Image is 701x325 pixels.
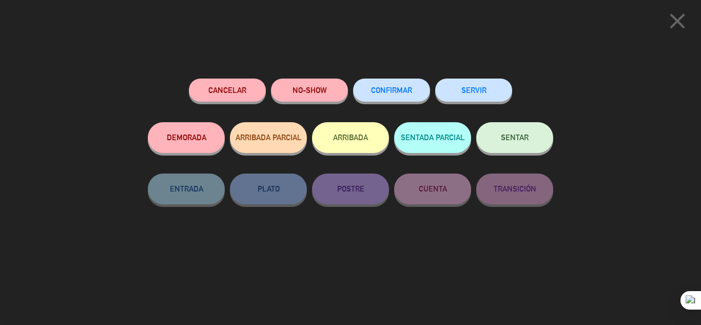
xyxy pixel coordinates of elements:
[435,79,512,102] button: SERVIR
[476,122,553,153] button: SENTAR
[353,79,430,102] button: CONFIRMAR
[476,174,553,204] button: TRANSICIÓN
[148,174,225,204] button: ENTRADA
[665,8,690,34] i: close
[189,79,266,102] button: Cancelar
[661,8,693,38] button: close
[148,122,225,153] button: DEMORADA
[230,122,307,153] button: ARRIBADA PARCIAL
[394,122,471,153] button: SENTADA PARCIAL
[312,122,389,153] button: ARRIBADA
[271,79,348,102] button: NO-SHOW
[371,86,412,94] span: CONFIRMAR
[394,174,471,204] button: CUENTA
[236,133,302,142] span: ARRIBADA PARCIAL
[230,174,307,204] button: PLATO
[312,174,389,204] button: POSTRE
[501,133,529,142] span: SENTAR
